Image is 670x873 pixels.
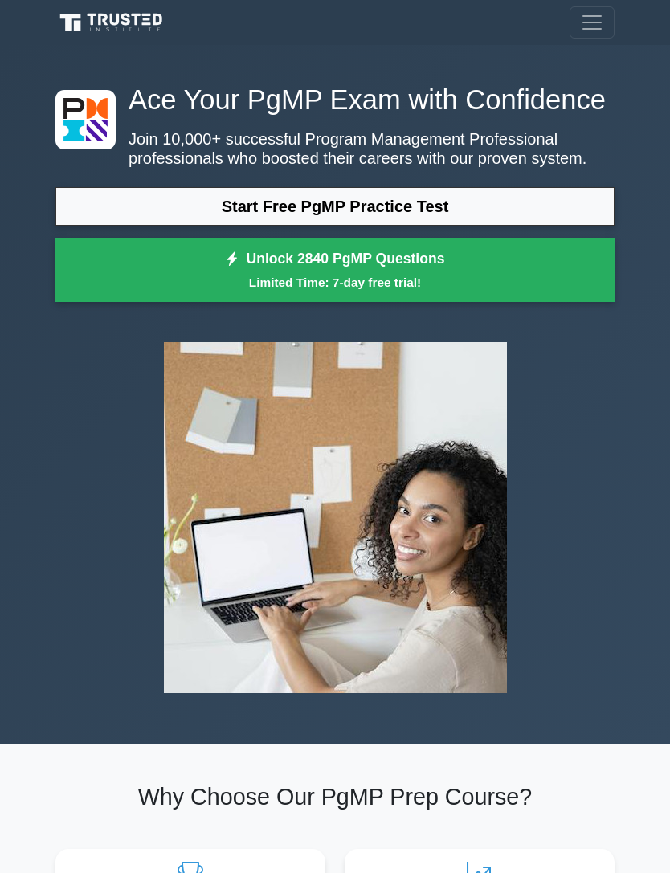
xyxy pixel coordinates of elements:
[55,238,615,302] a: Unlock 2840 PgMP QuestionsLimited Time: 7-day free trial!
[55,129,615,168] p: Join 10,000+ successful Program Management Professional professionals who boosted their careers w...
[55,783,615,810] h2: Why Choose Our PgMP Prep Course?
[55,187,615,226] a: Start Free PgMP Practice Test
[55,84,615,116] h1: Ace Your PgMP Exam with Confidence
[570,6,615,39] button: Toggle navigation
[76,273,594,292] small: Limited Time: 7-day free trial!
